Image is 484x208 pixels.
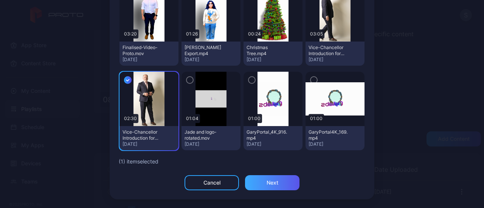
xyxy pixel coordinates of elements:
div: 01:00 [309,114,324,123]
div: Vice-Chancellor Introduction for Open Day.mp4 [123,129,164,141]
div: GaryPortal4K_169.mp4 [309,129,350,141]
div: Cancel [203,180,220,186]
div: Christmas Tree.mp4 [247,45,288,57]
div: 03:20 [123,29,138,39]
div: [DATE] [185,57,237,63]
div: Vice-Chancellor Introduction for Halls.mp4 [309,45,350,57]
div: 01:04 [185,114,200,123]
div: [DATE] [185,141,237,147]
button: Cancel [185,175,239,190]
button: Next [245,175,299,190]
div: [DATE] [309,141,361,147]
div: 01:00 [247,114,262,123]
div: Sara Export.mp4 [185,45,226,57]
div: [DATE] [123,141,175,147]
div: 00:24 [247,29,262,39]
div: GaryPortal_4K_916.mp4 [247,129,288,141]
div: Jade and logo-rotated.mov [185,129,226,141]
div: Finalised-Video-Proto.mov [123,45,164,57]
div: Next [267,180,278,186]
div: 03:05 [309,29,324,39]
div: 02:30 [123,114,138,123]
div: [DATE] [123,57,175,63]
div: [DATE] [309,57,361,63]
div: 01:26 [185,29,199,39]
div: ( 1 ) item selected [119,157,365,166]
div: [DATE] [247,141,299,147]
div: [DATE] [247,57,299,63]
